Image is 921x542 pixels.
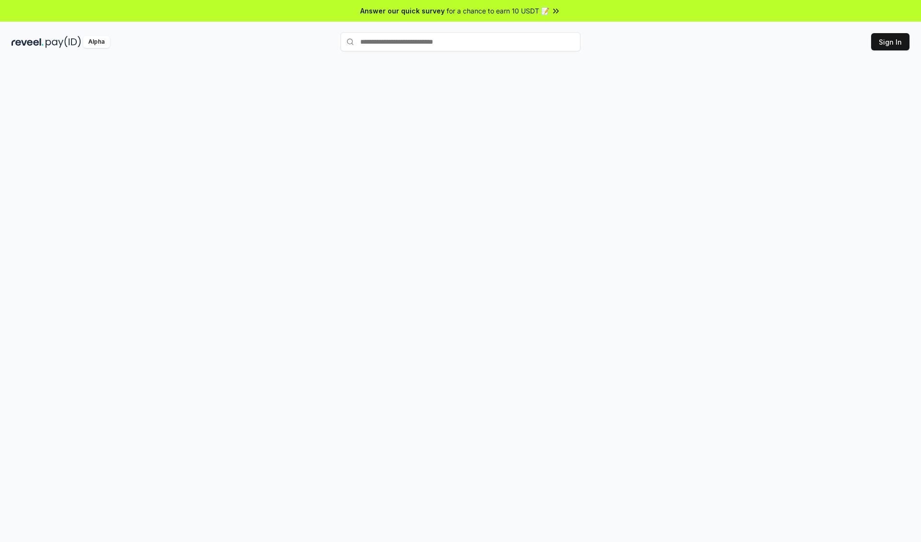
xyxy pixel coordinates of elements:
img: pay_id [46,36,81,48]
span: Answer our quick survey [360,6,445,16]
span: for a chance to earn 10 USDT 📝 [447,6,549,16]
button: Sign In [871,33,909,50]
div: Alpha [83,36,110,48]
img: reveel_dark [12,36,44,48]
